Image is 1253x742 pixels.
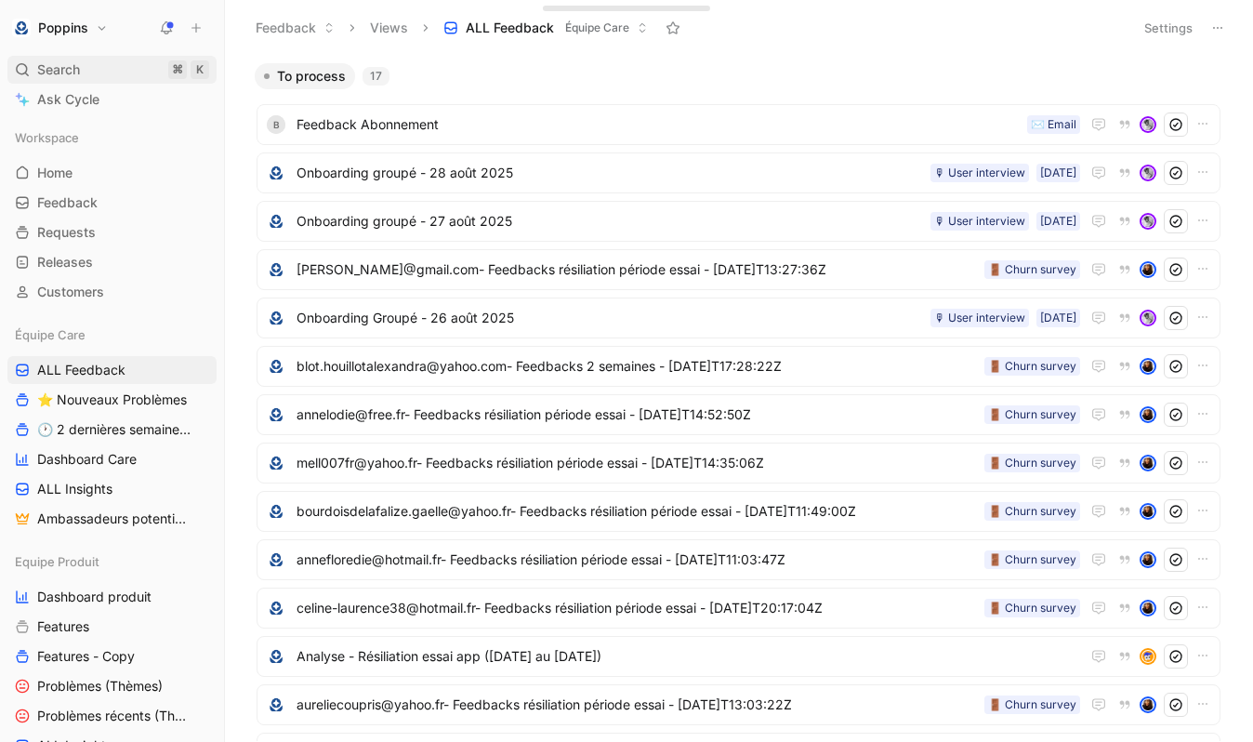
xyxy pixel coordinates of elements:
[257,491,1220,532] a: logobourdoisdelafalize.gaelle@yahoo.fr- Feedbacks résiliation période essai - [DATE]T11:49:00Z🚪 C...
[1141,505,1154,518] img: avatar
[38,20,88,36] h1: Poppins
[1031,115,1076,134] div: ✉️ Email
[37,283,104,301] span: Customers
[191,60,209,79] div: K
[37,391,187,409] span: ⭐ Nouveaux Problèmes
[12,19,31,37] img: Poppins
[297,694,977,716] span: aureliecoupris@yahoo.fr- Feedbacks résiliation période essai - [DATE]T13:03:22Z
[7,445,217,473] a: Dashboard Care
[7,189,217,217] a: Feedback
[267,647,285,666] img: logo
[257,443,1220,484] a: logomell007fr@yahoo.fr- Feedbacks résiliation période essai - [DATE]T14:35:06Z🚪 Churn surveyavatar
[267,405,285,424] img: logo
[247,14,343,42] button: Feedback
[15,325,86,344] span: Équipe Care
[988,550,1076,569] div: 🚪 Churn survey
[988,357,1076,376] div: 🚪 Churn survey
[1141,457,1154,470] img: avatar
[267,550,285,569] img: logo
[1141,311,1154,325] img: avatar
[7,86,217,113] a: Ask Cycle
[1141,118,1154,131] img: avatar
[7,321,217,349] div: Équipe Care
[257,588,1220,629] a: logoceline-laurence38@hotmail.fr- Feedbacks résiliation période essai - [DATE]T20:17:04Z🚪 Churn s...
[1040,164,1076,182] div: [DATE]
[7,124,217,152] div: Workspace
[37,88,99,111] span: Ask Cycle
[267,357,285,376] img: logo
[565,19,629,37] span: Équipe Care
[257,346,1220,387] a: logoblot.houillotalexandra@yahoo.com- Feedbacks 2 semaines - [DATE]T17:28:22Z🚪 Churn surveyavatar
[1141,215,1154,228] img: avatar
[257,636,1220,677] a: logoAnalyse - Résiliation essai app ([DATE] au [DATE])avatar
[7,15,112,41] button: PoppinsPoppins
[297,500,977,523] span: bourdoisdelafalize.gaelle@yahoo.fr- Feedbacks résiliation période essai - [DATE]T11:49:00Z
[7,548,217,576] div: Equipe Produit
[37,617,89,636] span: Features
[37,193,98,212] span: Feedback
[934,309,1025,327] div: 🎙 User interview
[37,588,152,606] span: Dashboard produit
[7,672,217,700] a: Problèmes (Thèmes)
[7,386,217,414] a: ⭐ Nouveaux Problèmes
[267,115,285,134] div: B
[257,394,1220,435] a: logoannelodie@free.fr- Feedbacks résiliation période essai - [DATE]T14:52:50Z🚪 Churn surveyavatar
[267,599,285,617] img: logo
[37,420,196,439] span: 🕐 2 dernières semaines - Occurences
[297,258,977,281] span: [PERSON_NAME]@gmail.com- Feedbacks résiliation période essai - [DATE]T13:27:36Z
[277,67,346,86] span: To process
[363,67,389,86] div: 17
[1040,309,1076,327] div: [DATE]
[1141,650,1154,663] img: avatar
[988,260,1076,279] div: 🚪 Churn survey
[267,696,285,714] img: logo
[466,19,554,37] span: ALL Feedback
[297,404,977,426] span: annelodie@free.fr- Feedbacks résiliation période essai - [DATE]T14:52:50Z
[7,56,217,84] div: Search⌘K
[297,645,1073,668] span: Analyse - Résiliation essai app ([DATE] au [DATE])
[37,480,112,498] span: ALL Insights
[267,309,285,327] img: logo
[257,539,1220,580] a: logoannefloredie@hotmail.fr- Feedbacks résiliation période essai - [DATE]T11:03:47Z🚪 Churn survey...
[1141,166,1154,179] img: avatar
[988,599,1076,617] div: 🚪 Churn survey
[7,702,217,730] a: Problèmes récents (Thèmes)
[435,14,656,42] button: ALL FeedbackÉquipe Care
[1141,602,1154,615] img: avatar
[257,201,1220,242] a: logoOnboarding groupé - 27 août 2025[DATE]🎙 User interviewavatar
[1141,698,1154,711] img: avatar
[988,405,1076,424] div: 🚪 Churn survey
[7,583,217,611] a: Dashboard produit
[7,356,217,384] a: ALL Feedback
[267,212,285,231] img: logo
[267,502,285,521] img: logo
[7,278,217,306] a: Customers
[297,307,923,329] span: Onboarding Groupé - 26 août 2025
[267,454,285,472] img: logo
[7,416,217,444] a: 🕐 2 dernières semaines - Occurences
[7,219,217,246] a: Requests
[1136,15,1201,41] button: Settings
[1141,360,1154,373] img: avatar
[255,63,355,89] button: To process
[7,475,217,503] a: ALL Insights
[7,505,217,533] a: Ambassadeurs potentiels
[297,597,977,619] span: celine-laurence38@hotmail.fr- Feedbacks résiliation période essai - [DATE]T20:17:04Z
[362,14,416,42] button: Views
[257,249,1220,290] a: logo[PERSON_NAME]@gmail.com- Feedbacks résiliation période essai - [DATE]T13:27:36Z🚪 Churn survey...
[37,510,191,528] span: Ambassadeurs potentiels
[37,164,73,182] span: Home
[297,210,923,232] span: Onboarding groupé - 27 août 2025
[297,113,1020,136] span: Feedback Abonnement
[37,647,135,666] span: Features - Copy
[37,253,93,272] span: Releases
[7,613,217,641] a: Features
[37,707,192,725] span: Problèmes récents (Thèmes)
[297,162,923,184] span: Onboarding groupé - 28 août 2025
[297,452,977,474] span: mell007fr@yahoo.fr- Feedbacks résiliation période essai - [DATE]T14:35:06Z
[988,454,1076,472] div: 🚪 Churn survey
[934,212,1025,231] div: 🎙 User interview
[37,361,125,379] span: ALL Feedback
[934,164,1025,182] div: 🎙 User interview
[15,552,99,571] span: Equipe Produit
